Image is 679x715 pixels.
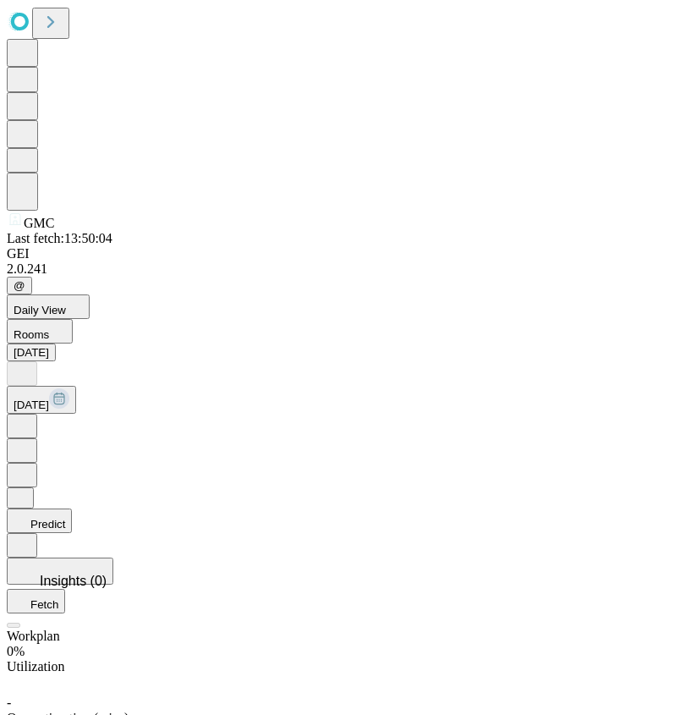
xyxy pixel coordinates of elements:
[14,279,25,292] span: @
[14,399,49,411] span: [DATE]
[40,574,107,588] span: Insights (0)
[7,261,672,277] div: 2.0.241
[24,216,54,230] span: GMC
[7,294,90,319] button: Daily View
[14,304,66,316] span: Daily View
[7,344,56,361] button: [DATE]
[7,629,60,643] span: Workplan
[7,277,32,294] button: @
[7,509,72,533] button: Predict
[7,386,76,414] button: [DATE]
[7,319,73,344] button: Rooms
[7,589,65,613] button: Fetch
[7,246,672,261] div: GEI
[7,659,64,674] span: Utilization
[7,558,113,585] button: Insights (0)
[7,231,112,245] span: Last fetch: 13:50:04
[14,328,49,341] span: Rooms
[7,696,11,710] span: -
[7,644,25,658] span: 0%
